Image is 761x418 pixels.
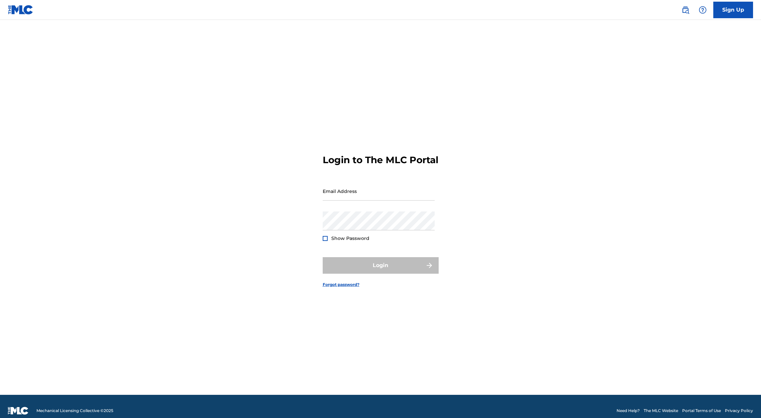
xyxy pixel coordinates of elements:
[681,6,689,14] img: search
[617,408,640,414] a: Need Help?
[323,282,359,288] a: Forgot password?
[696,3,709,17] div: Help
[699,6,707,14] img: help
[331,235,369,241] span: Show Password
[36,408,113,414] span: Mechanical Licensing Collective © 2025
[644,408,678,414] a: The MLC Website
[682,408,721,414] a: Portal Terms of Use
[8,5,33,15] img: MLC Logo
[679,3,692,17] a: Public Search
[725,408,753,414] a: Privacy Policy
[8,407,28,415] img: logo
[713,2,753,18] a: Sign Up
[323,154,438,166] h3: Login to The MLC Portal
